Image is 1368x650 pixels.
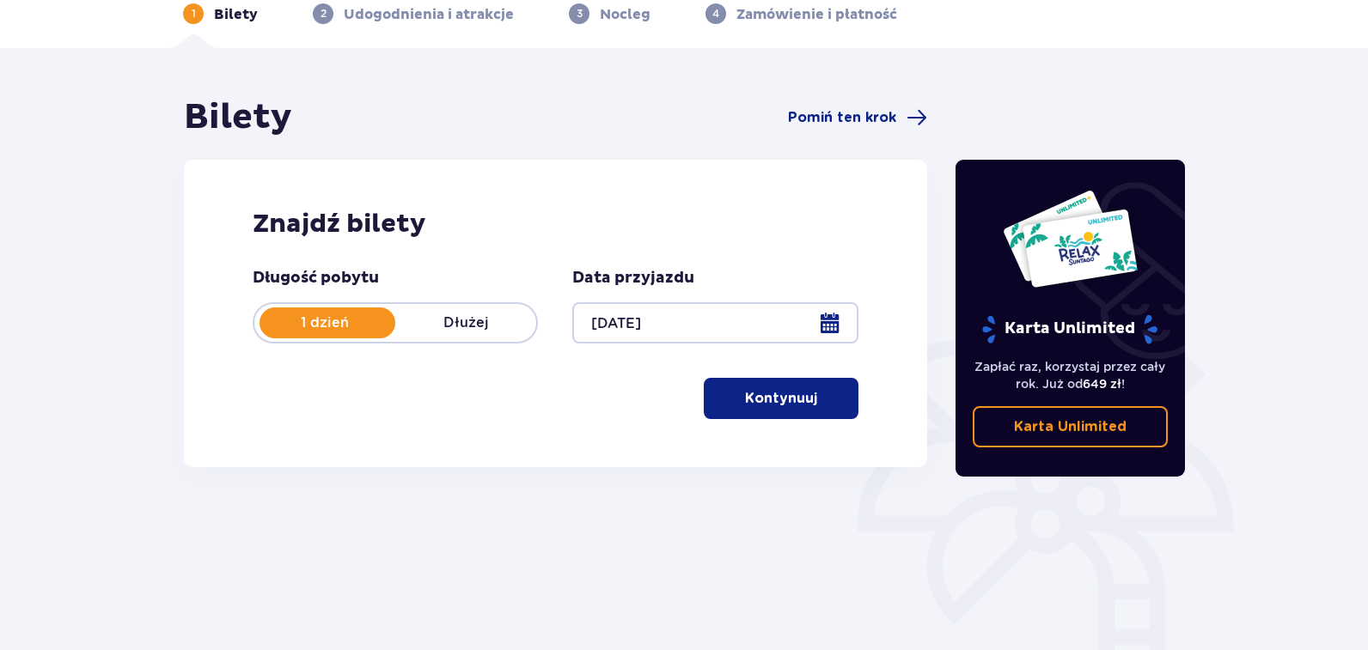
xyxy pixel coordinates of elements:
[254,313,395,332] p: 1 dzień
[973,358,1169,392] p: Zapłać raz, korzystaj przez cały rok. Już od !
[712,6,719,21] p: 4
[980,314,1159,344] p: Karta Unlimited
[577,6,583,21] p: 3
[344,5,514,24] p: Udogodnienia i atrakcje
[704,378,858,419] button: Kontynuuj
[395,313,536,332] p: Dłużej
[1083,377,1121,391] span: 649 zł
[253,268,379,289] p: Długość pobytu
[214,5,258,24] p: Bilety
[788,108,896,127] span: Pomiń ten krok
[192,6,196,21] p: 1
[184,96,292,139] h1: Bilety
[1014,417,1127,436] p: Karta Unlimited
[321,6,327,21] p: 2
[253,208,858,240] h2: Znajdź bilety
[788,107,927,128] a: Pomiń ten krok
[745,389,817,408] p: Kontynuuj
[736,5,897,24] p: Zamówienie i płatność
[973,406,1169,447] a: Karta Unlimited
[600,5,650,24] p: Nocleg
[572,268,694,289] p: Data przyjazdu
